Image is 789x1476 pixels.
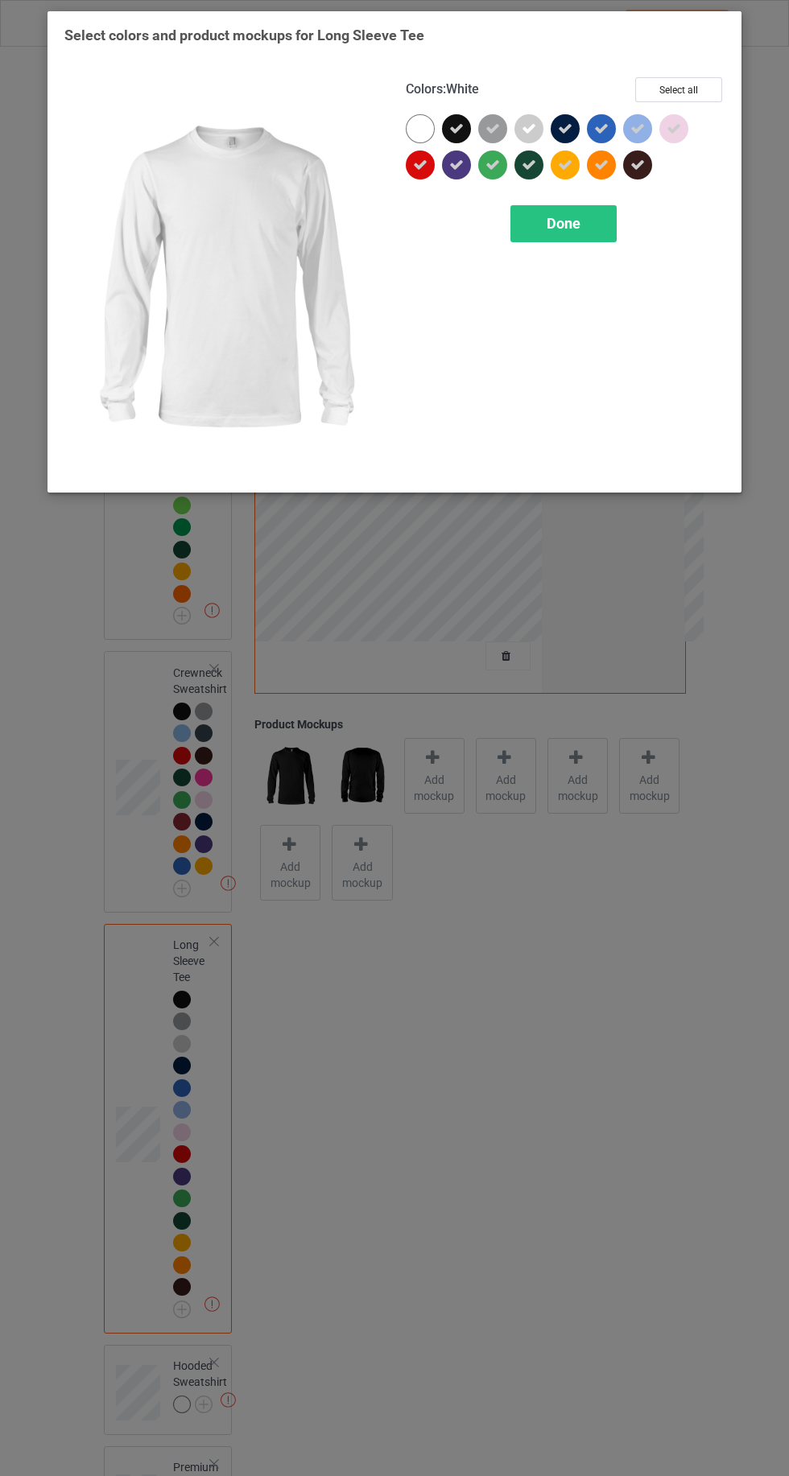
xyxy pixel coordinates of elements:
span: White [446,81,479,97]
button: Select all [635,77,722,102]
span: Select colors and product mockups for Long Sleeve Tee [64,27,424,43]
img: regular.jpg [64,77,383,476]
span: Colors [406,81,443,97]
span: Done [547,215,580,232]
h4: : [406,81,479,98]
